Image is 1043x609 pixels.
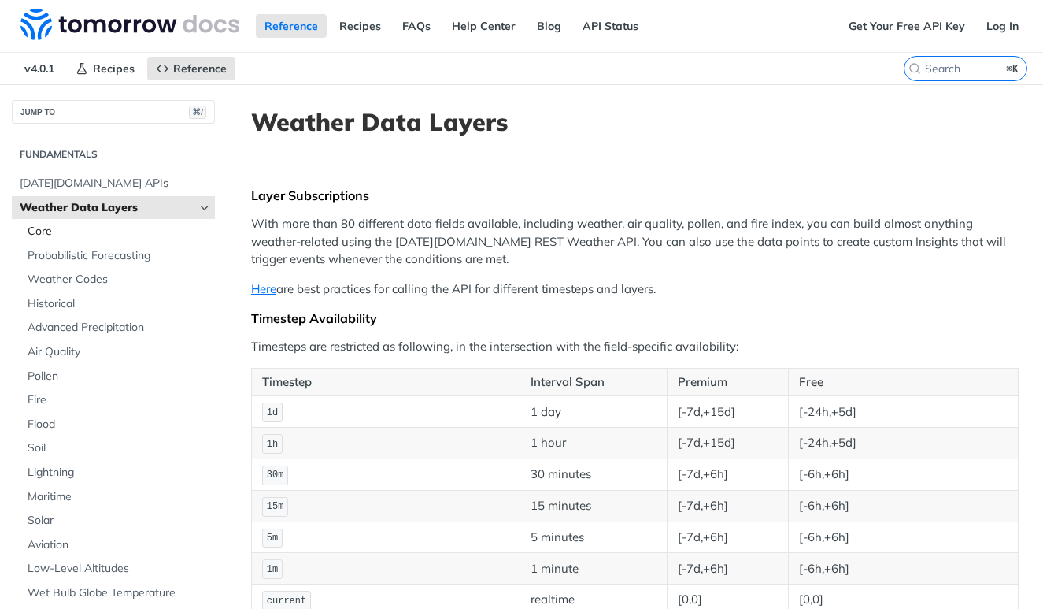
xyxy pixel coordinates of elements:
td: [-6h,+6h] [788,522,1018,553]
span: current [267,596,306,607]
td: [-7d,+6h] [667,459,788,491]
td: [-7d,+6h] [667,553,788,585]
span: Solar [28,513,211,529]
th: Timestep [252,368,520,396]
a: Wet Bulb Globe Temperature [20,581,215,605]
a: Weather Data LayersHide subpages for Weather Data Layers [12,196,215,220]
a: Get Your Free API Key [840,14,974,38]
a: Here [251,281,276,296]
p: Timesteps are restricted as following, in the intersection with the field-specific availability: [251,338,1019,356]
span: Soil [28,440,211,456]
a: Air Quality [20,340,215,364]
span: Advanced Precipitation [28,320,211,336]
span: 30m [267,470,284,481]
a: Maritime [20,485,215,509]
span: Wet Bulb Globe Temperature [28,585,211,601]
svg: Search [908,62,921,75]
a: Recipes [331,14,390,38]
p: With more than 80 different data fields available, including weather, air quality, pollen, and fi... [251,215,1019,269]
span: Low-Level Altitudes [28,561,211,577]
a: Reference [147,57,235,80]
span: Weather Codes [28,272,211,288]
span: Core [28,224,211,240]
span: 1h [267,439,278,450]
a: Pollen [20,365,215,388]
span: [DATE][DOMAIN_NAME] APIs [20,176,211,191]
td: 1 minute [520,553,667,585]
img: Tomorrow.io Weather API Docs [20,9,239,40]
td: [-6h,+6h] [788,459,1018,491]
td: 5 minutes [520,522,667,553]
span: 1m [267,564,278,575]
span: 15m [267,501,284,512]
span: Maritime [28,489,211,505]
span: 5m [267,533,278,544]
th: Premium [667,368,788,396]
td: [-24h,+5d] [788,428,1018,459]
a: API Status [574,14,647,38]
a: Lightning [20,461,215,485]
a: FAQs [394,14,439,38]
div: Timestep Availability [251,310,1019,326]
p: are best practices for calling the API for different timesteps and layers. [251,280,1019,299]
td: [-24h,+5d] [788,396,1018,428]
td: 30 minutes [520,459,667,491]
th: Free [788,368,1018,396]
a: Core [20,220,215,243]
span: v4.0.1 [16,57,63,80]
a: Flood [20,413,215,436]
td: 15 minutes [520,490,667,522]
td: [-6h,+6h] [788,553,1018,585]
span: Weather Data Layers [20,200,194,216]
span: Air Quality [28,344,211,360]
td: 1 hour [520,428,667,459]
h2: Fundamentals [12,147,215,162]
td: [-7d,+15d] [667,396,788,428]
a: Low-Level Altitudes [20,557,215,581]
button: Hide subpages for Weather Data Layers [198,202,211,214]
a: Weather Codes [20,268,215,292]
div: Layer Subscriptions [251,188,1019,203]
kbd: ⌘K [1003,61,1023,76]
span: Aviation [28,537,211,553]
a: Historical [20,292,215,316]
td: [-6h,+6h] [788,490,1018,522]
a: Aviation [20,533,215,557]
span: Fire [28,392,211,408]
a: Log In [978,14,1027,38]
span: Reference [173,61,227,76]
h1: Weather Data Layers [251,108,1019,136]
td: [-7d,+15d] [667,428,788,459]
span: Probabilistic Forecasting [28,248,211,264]
td: 1 day [520,396,667,428]
a: Advanced Precipitation [20,316,215,340]
span: Recipes [93,61,135,76]
a: Soil [20,436,215,460]
th: Interval Span [520,368,667,396]
span: Pollen [28,369,211,384]
a: Help Center [443,14,524,38]
span: ⌘/ [189,106,206,119]
a: Blog [528,14,570,38]
button: JUMP TO⌘/ [12,100,215,124]
td: [-7d,+6h] [667,490,788,522]
span: Historical [28,296,211,312]
span: Flood [28,417,211,433]
span: 1d [267,407,278,418]
a: Solar [20,509,215,533]
a: [DATE][DOMAIN_NAME] APIs [12,172,215,195]
td: [-7d,+6h] [667,522,788,553]
a: Recipes [67,57,143,80]
a: Reference [256,14,327,38]
a: Probabilistic Forecasting [20,244,215,268]
span: Lightning [28,465,211,481]
a: Fire [20,388,215,412]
